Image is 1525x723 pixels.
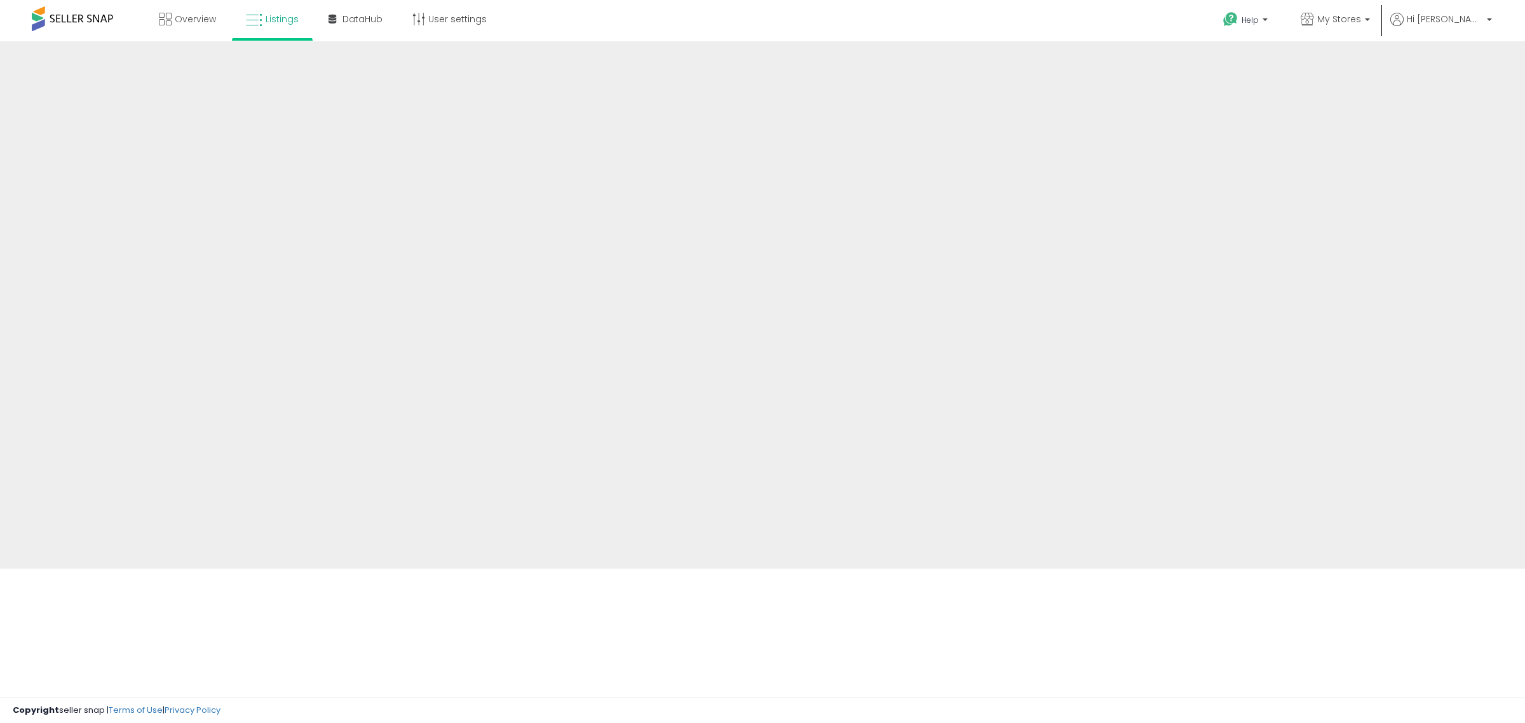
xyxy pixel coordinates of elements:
i: Get Help [1223,11,1238,27]
span: Hi [PERSON_NAME] [1407,13,1483,25]
a: Help [1213,2,1280,41]
span: Help [1242,15,1259,25]
a: Hi [PERSON_NAME] [1390,13,1492,41]
span: Listings [266,13,299,25]
span: DataHub [342,13,383,25]
span: My Stores [1317,13,1361,25]
span: Overview [175,13,216,25]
